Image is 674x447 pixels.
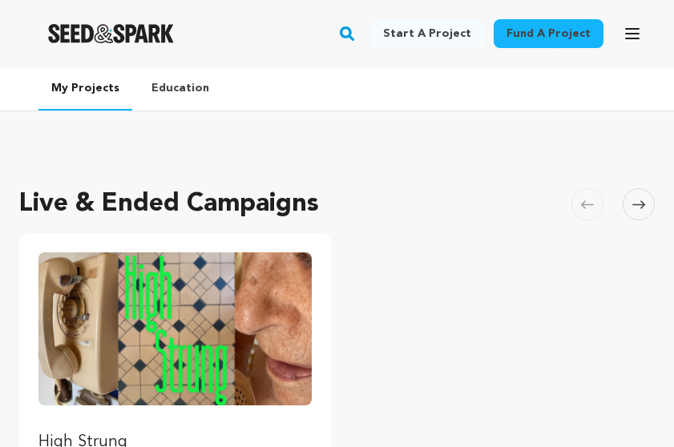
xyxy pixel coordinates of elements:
[19,185,319,223] h2: Live & Ended Campaigns
[139,67,222,109] a: Education
[494,19,603,48] a: Fund a project
[370,19,484,48] a: Start a project
[48,24,174,43] a: Seed&Spark Homepage
[38,67,132,111] a: My Projects
[48,24,174,43] img: Seed&Spark Logo Dark Mode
